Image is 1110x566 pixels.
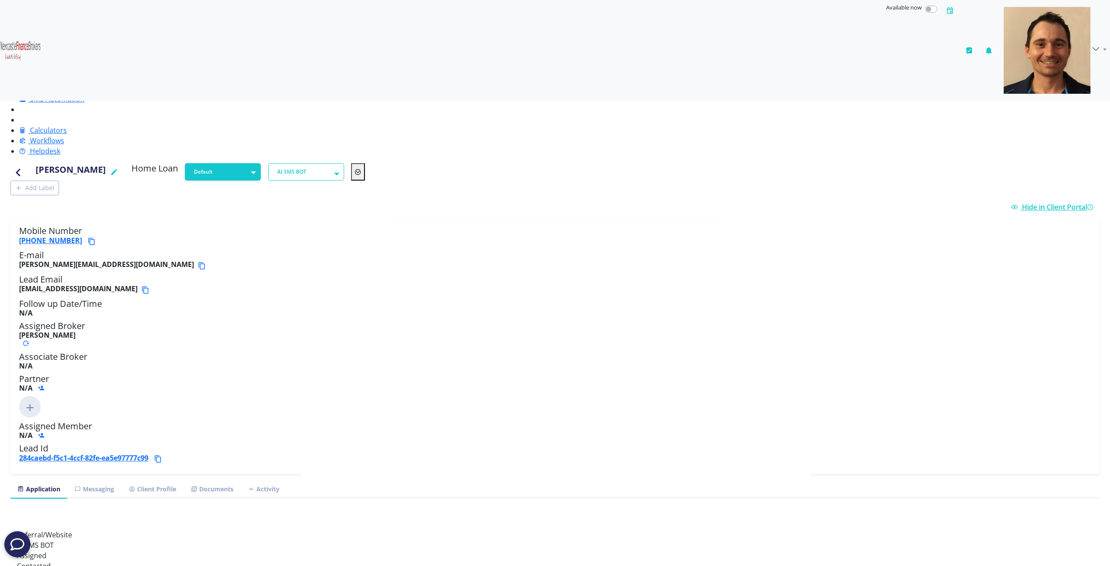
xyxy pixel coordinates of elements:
a: SMS Automation [19,94,85,104]
div: AI SMS BOT [17,540,1093,550]
a: Documents [184,480,241,498]
button: Copy phone [87,236,99,247]
h5: E-mail [19,250,1091,271]
a: Workflows [19,136,64,145]
b: N/A [19,431,33,440]
h5: Associate Broker [19,352,1091,370]
h5: Assigned Member [19,421,1091,440]
h4: [PERSON_NAME] [36,163,106,181]
span: Follow up Date/Time [19,298,102,309]
a: Application [10,480,67,498]
h5: Lead Email [19,274,1091,295]
a: 284caebd-f5c1-4ccf-82fe-ea5e97777c99 [19,453,148,463]
h5: Mobile Number [19,226,1091,247]
span: Workflows [30,136,64,145]
h5: Assigned Broker [19,321,1091,348]
button: Copy lead id [154,454,165,464]
button: Default [185,163,261,181]
a: Hide in Client Portal [1011,202,1096,212]
h5: Lead Id [19,443,1091,464]
h5: Home Loan [131,163,178,177]
b: [PERSON_NAME] [19,330,76,340]
a: Client Profile [122,480,184,498]
span: Calculators [30,125,67,135]
button: Copy email [141,285,153,295]
b: N/A [19,308,33,318]
img: Click to add new member [19,396,41,418]
div: Referral/Website [17,530,1093,540]
a: Helpdesk [19,146,60,156]
a: Calculators [19,125,67,135]
div: Assigned [17,550,1093,561]
b: [EMAIL_ADDRESS][DOMAIN_NAME] [19,285,138,295]
button: Copy email [197,260,209,271]
button: Add Label [10,181,59,195]
img: d9df0ad3-c6af-46dd-a355-72ef7f6afda3-637400917012654623.png [1004,7,1090,94]
a: Activity [241,480,287,498]
span: Available now [886,3,922,11]
span: Helpdesk [30,146,60,156]
b: [PERSON_NAME][EMAIL_ADDRESS][DOMAIN_NAME] [19,260,194,271]
a: [PHONE_NUMBER] [19,236,82,245]
b: N/A [19,383,33,393]
button: AI SMS BOT [268,163,344,181]
h5: Partner [19,374,1091,392]
a: Messaging [67,480,122,498]
b: N/A [19,361,33,371]
span: Hide in Client Portal [1022,202,1096,212]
